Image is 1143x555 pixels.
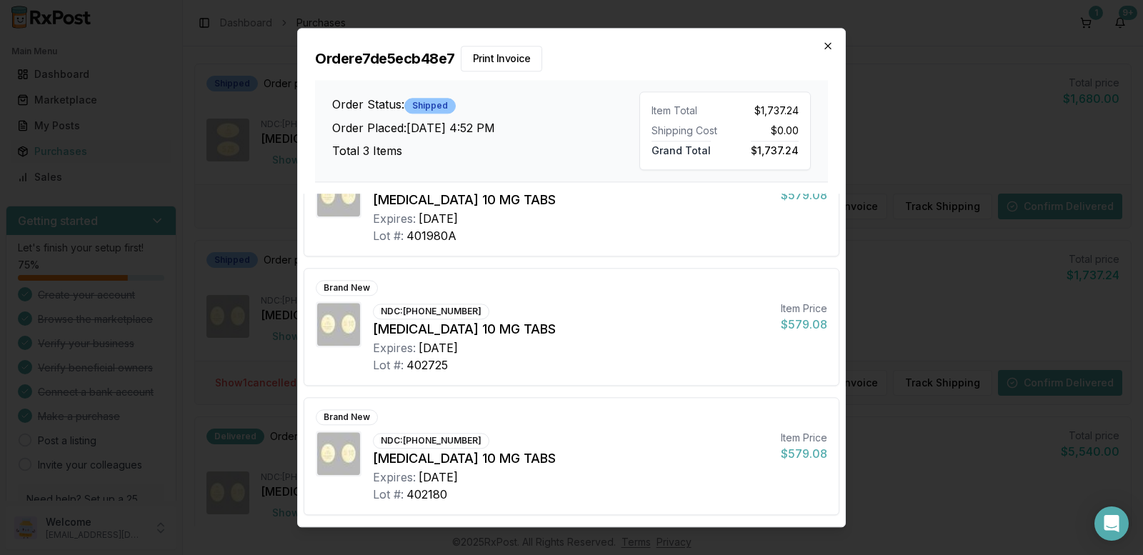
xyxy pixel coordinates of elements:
div: Expires: [373,339,416,356]
div: [MEDICAL_DATA] 10 MG TABS [373,319,769,339]
div: Shipping Cost [652,124,719,138]
div: Item Price [781,431,827,445]
h3: Order Placed: [DATE] 4:52 PM [332,119,639,136]
div: 401980A [406,227,456,244]
div: Brand New [316,280,378,296]
div: Expires: [373,469,416,486]
h3: Total 3 Items [332,142,639,159]
div: [DATE] [419,339,458,356]
h3: Order Status: [332,96,639,114]
h2: Order e7de5ecb48e7 [315,46,828,71]
img: Jardiance 10 MG TABS [317,174,360,216]
div: [MEDICAL_DATA] 10 MG TABS [373,449,769,469]
div: Lot #: [373,227,404,244]
span: Grand Total [652,141,711,156]
div: Item Total [652,104,719,118]
div: Shipped [404,98,456,114]
div: Lot #: [373,356,404,374]
span: $1,737.24 [751,141,799,156]
div: [DATE] [419,469,458,486]
div: 402725 [406,356,448,374]
div: $0.00 [731,124,799,138]
div: Item Price [781,301,827,316]
div: Lot #: [373,486,404,503]
div: [DATE] [419,210,458,227]
div: NDC: [PHONE_NUMBER] [373,433,489,449]
div: Expires: [373,210,416,227]
div: Brand New [316,409,378,425]
img: Jardiance 10 MG TABS [317,303,360,346]
div: NDC: [PHONE_NUMBER] [373,304,489,319]
button: Print Invoice [461,46,543,71]
div: $579.08 [781,445,827,462]
img: Jardiance 10 MG TABS [317,432,360,475]
div: $579.08 [781,316,827,333]
div: 402180 [406,486,447,503]
div: [MEDICAL_DATA] 10 MG TABS [373,190,769,210]
div: $1,737.24 [731,104,799,118]
div: $579.08 [781,186,827,204]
